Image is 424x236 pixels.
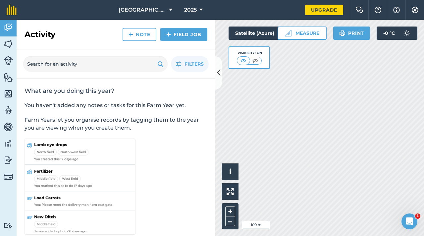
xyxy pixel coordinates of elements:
img: svg+xml;base64,PHN2ZyB4bWxucz0iaHR0cDovL3d3dy53My5vcmcvMjAwMC9zdmciIHdpZHRoPSIxNyIgaGVpZ2h0PSIxNy... [393,6,400,14]
img: svg+xml;base64,PHN2ZyB4bWxucz0iaHR0cDovL3d3dy53My5vcmcvMjAwMC9zdmciIHdpZHRoPSI1NiIgaGVpZ2h0PSI2MC... [4,89,13,99]
p: Farm Years let you organise records by tagging them to the year you are viewing when you create t... [25,116,207,132]
img: Ruler icon [285,30,291,36]
img: svg+xml;base64,PHN2ZyB4bWxucz0iaHR0cDovL3d3dy53My5vcmcvMjAwMC9zdmciIHdpZHRoPSIxNCIgaGVpZ2h0PSIyNC... [166,30,171,38]
p: You haven't added any notes or tasks for this Farm Year yet. [25,101,207,109]
h2: Activity [25,29,55,40]
button: + [225,206,235,216]
img: svg+xml;base64,PHN2ZyB4bWxucz0iaHR0cDovL3d3dy53My5vcmcvMjAwMC9zdmciIHdpZHRoPSI1NiIgaGVpZ2h0PSI2MC... [4,39,13,49]
img: svg+xml;base64,PD94bWwgdmVyc2lvbj0iMS4wIiBlbmNvZGluZz0idXRmLTgiPz4KPCEtLSBHZW5lcmF0b3I6IEFkb2JlIE... [4,155,13,165]
img: svg+xml;base64,PHN2ZyB4bWxucz0iaHR0cDovL3d3dy53My5vcmcvMjAwMC9zdmciIHdpZHRoPSIxNCIgaGVpZ2h0PSIyNC... [129,30,133,38]
img: svg+xml;base64,PHN2ZyB4bWxucz0iaHR0cDovL3d3dy53My5vcmcvMjAwMC9zdmciIHdpZHRoPSIxOSIgaGVpZ2h0PSIyNC... [157,60,164,68]
button: – [225,216,235,226]
span: [GEOGRAPHIC_DATA] [119,6,166,14]
span: Filters [185,60,204,68]
img: svg+xml;base64,PD94bWwgdmVyc2lvbj0iMS4wIiBlbmNvZGluZz0idXRmLTgiPz4KPCEtLSBHZW5lcmF0b3I6IEFkb2JlIE... [4,122,13,132]
img: Four arrows, one pointing top left, one top right, one bottom right and the last bottom left [227,188,234,195]
a: Note [123,28,156,41]
div: Visibility: On [237,50,262,56]
img: svg+xml;base64,PD94bWwgdmVyc2lvbj0iMS4wIiBlbmNvZGluZz0idXRmLTgiPz4KPCEtLSBHZW5lcmF0b3I6IEFkb2JlIE... [4,222,13,229]
img: A question mark icon [374,7,382,13]
a: Upgrade [305,5,343,15]
button: -0 °C [377,27,417,40]
img: A cog icon [411,7,419,13]
img: svg+xml;base64,PHN2ZyB4bWxucz0iaHR0cDovL3d3dy53My5vcmcvMjAwMC9zdmciIHdpZHRoPSI1NiIgaGVpZ2h0PSI2MC... [4,72,13,82]
button: Print [333,27,370,40]
img: svg+xml;base64,PD94bWwgdmVyc2lvbj0iMS4wIiBlbmNvZGluZz0idXRmLTgiPz4KPCEtLSBHZW5lcmF0b3I6IEFkb2JlIE... [4,105,13,115]
h2: What are you doing this year? [25,87,207,95]
span: -0 ° C [383,27,395,40]
span: 2025 [184,6,197,14]
span: i [229,167,231,176]
img: fieldmargin Logo [7,5,17,15]
img: svg+xml;base64,PHN2ZyB4bWxucz0iaHR0cDovL3d3dy53My5vcmcvMjAwMC9zdmciIHdpZHRoPSI1MCIgaGVpZ2h0PSI0MC... [239,57,247,64]
span: 1 [415,213,420,219]
img: svg+xml;base64,PD94bWwgdmVyc2lvbj0iMS4wIiBlbmNvZGluZz0idXRmLTgiPz4KPCEtLSBHZW5lcmF0b3I6IEFkb2JlIE... [4,23,13,32]
input: Search for an activity [23,56,168,72]
img: Two speech bubbles overlapping with the left bubble in the forefront [355,7,363,13]
img: svg+xml;base64,PHN2ZyB4bWxucz0iaHR0cDovL3d3dy53My5vcmcvMjAwMC9zdmciIHdpZHRoPSI1MCIgaGVpZ2h0PSI0MC... [251,57,259,64]
a: Field Job [160,28,207,41]
img: svg+xml;base64,PD94bWwgdmVyc2lvbj0iMS4wIiBlbmNvZGluZz0idXRmLTgiPz4KPCEtLSBHZW5lcmF0b3I6IEFkb2JlIE... [4,56,13,65]
img: svg+xml;base64,PD94bWwgdmVyc2lvbj0iMS4wIiBlbmNvZGluZz0idXRmLTgiPz4KPCEtLSBHZW5lcmF0b3I6IEFkb2JlIE... [4,139,13,148]
button: i [222,163,238,180]
iframe: Intercom live chat [401,213,417,229]
img: svg+xml;base64,PHN2ZyB4bWxucz0iaHR0cDovL3d3dy53My5vcmcvMjAwMC9zdmciIHdpZHRoPSIxOSIgaGVpZ2h0PSIyNC... [339,29,345,37]
button: Measure [278,27,327,40]
img: svg+xml;base64,PD94bWwgdmVyc2lvbj0iMS4wIiBlbmNvZGluZz0idXRmLTgiPz4KPCEtLSBHZW5lcmF0b3I6IEFkb2JlIE... [4,172,13,181]
img: svg+xml;base64,PD94bWwgdmVyc2lvbj0iMS4wIiBlbmNvZGluZz0idXRmLTgiPz4KPCEtLSBHZW5lcmF0b3I6IEFkb2JlIE... [400,27,413,40]
button: Filters [171,56,209,72]
button: Satellite (Azure) [229,27,292,40]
